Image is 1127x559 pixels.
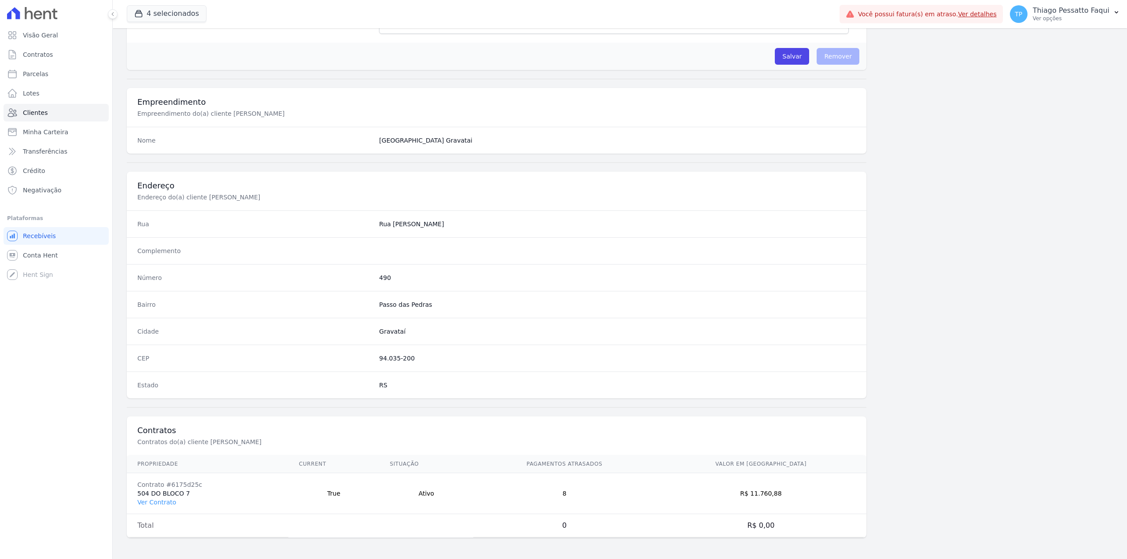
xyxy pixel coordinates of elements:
[23,232,56,240] span: Recebíveis
[137,354,372,363] dt: CEP
[4,162,109,180] a: Crédito
[4,143,109,160] a: Transferências
[137,300,372,309] dt: Bairro
[137,273,372,282] dt: Número
[137,97,856,107] h3: Empreendimento
[379,273,856,282] dd: 490
[4,26,109,44] a: Visão Geral
[656,514,866,537] td: R$ 0,00
[1003,2,1127,26] button: TP Thiago Pessatto Faqui Ver opções
[23,70,48,78] span: Parcelas
[858,10,997,19] span: Você possui fatura(s) em atraso.
[379,220,856,228] dd: Rua [PERSON_NAME]
[23,128,68,136] span: Minha Carteira
[473,455,656,473] th: Pagamentos Atrasados
[1015,11,1022,17] span: TP
[4,227,109,245] a: Recebíveis
[137,438,433,446] p: Contratos do(a) cliente [PERSON_NAME]
[23,147,67,156] span: Transferências
[4,85,109,102] a: Lotes
[137,327,372,336] dt: Cidade
[1033,15,1109,22] p: Ver opções
[958,11,997,18] a: Ver detalhes
[775,48,809,65] input: Salvar
[473,514,656,537] td: 0
[127,473,288,514] td: 504 DO BLOCO 7
[23,31,58,40] span: Visão Geral
[288,455,379,473] th: Current
[137,381,372,390] dt: Estado
[379,381,856,390] dd: RS
[127,5,206,22] button: 4 selecionados
[4,181,109,199] a: Negativação
[379,300,856,309] dd: Passo das Pedras
[4,104,109,121] a: Clientes
[23,166,45,175] span: Crédito
[23,251,58,260] span: Conta Hent
[127,455,288,473] th: Propriedade
[1033,6,1109,15] p: Thiago Pessatto Faqui
[379,136,856,145] dd: [GEOGRAPHIC_DATA] Gravatai
[379,354,856,363] dd: 94.035-200
[4,46,109,63] a: Contratos
[137,499,176,506] a: Ver Contrato
[23,89,40,98] span: Lotes
[379,327,856,336] dd: Gravataí
[473,473,656,514] td: 8
[23,108,48,117] span: Clientes
[137,425,856,436] h3: Contratos
[137,480,278,489] div: Contrato #6175d25c
[4,123,109,141] a: Minha Carteira
[656,455,866,473] th: Valor em [GEOGRAPHIC_DATA]
[137,193,433,202] p: Endereço do(a) cliente [PERSON_NAME]
[379,473,473,514] td: Ativo
[137,246,372,255] dt: Complemento
[137,180,856,191] h3: Endereço
[23,186,62,195] span: Negativação
[4,246,109,264] a: Conta Hent
[817,48,859,65] span: Remover
[137,109,433,118] p: Empreendimento do(a) cliente [PERSON_NAME]
[288,473,379,514] td: True
[127,514,288,537] td: Total
[379,455,473,473] th: Situação
[23,50,53,59] span: Contratos
[656,473,866,514] td: R$ 11.760,88
[137,136,372,145] dt: Nome
[4,65,109,83] a: Parcelas
[7,213,105,224] div: Plataformas
[137,220,372,228] dt: Rua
